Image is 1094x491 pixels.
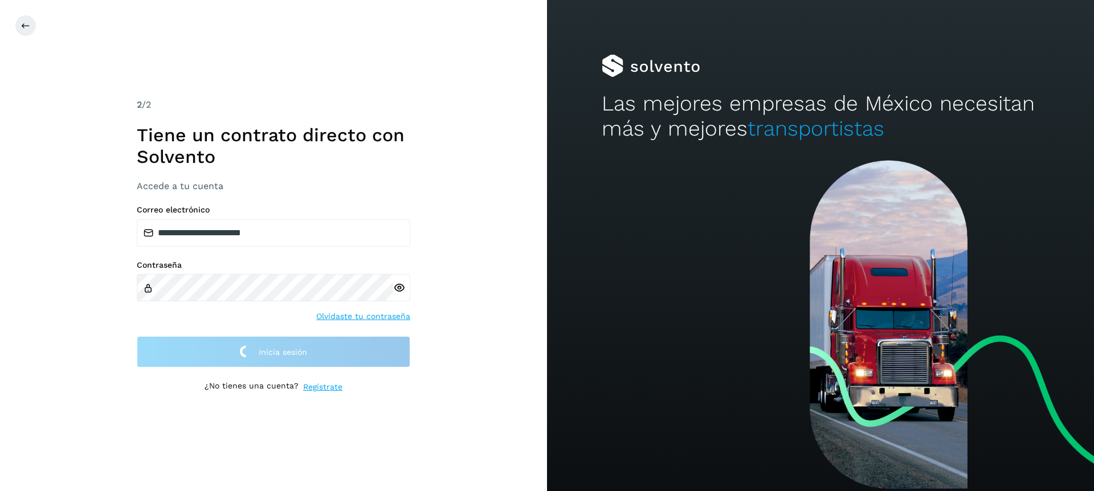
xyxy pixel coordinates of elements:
span: 2 [137,99,142,110]
h3: Accede a tu cuenta [137,181,410,191]
button: Inicia sesión [137,336,410,367]
label: Correo electrónico [137,205,410,215]
a: Olvidaste tu contraseña [316,310,410,322]
h1: Tiene un contrato directo con Solvento [137,124,410,168]
span: Inicia sesión [259,348,307,356]
label: Contraseña [137,260,410,270]
p: ¿No tienes una cuenta? [205,381,299,393]
div: /2 [137,98,410,112]
span: transportistas [748,116,884,141]
a: Regístrate [303,381,342,393]
h2: Las mejores empresas de México necesitan más y mejores [602,91,1039,142]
